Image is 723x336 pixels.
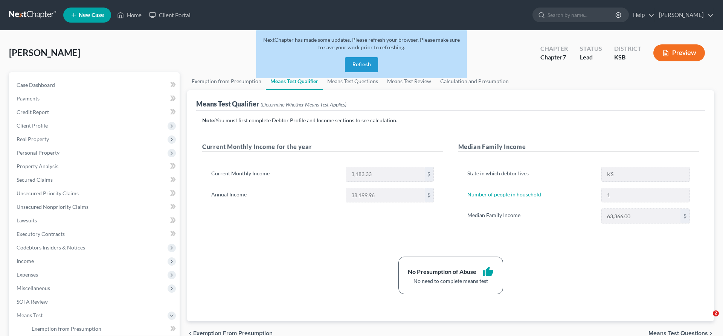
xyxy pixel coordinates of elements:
div: KSB [614,53,641,62]
span: Codebtors Insiders & Notices [17,244,85,251]
div: $ [425,188,434,202]
div: Status [580,44,602,53]
a: Lawsuits [11,214,180,227]
span: Client Profile [17,122,48,129]
span: NextChapter has made some updates. Please refresh your browser. Please make sure to save your wor... [263,36,460,50]
iframe: Intercom live chat [697,310,715,328]
a: Help [629,8,654,22]
a: Exemption from Presumption [26,322,180,336]
div: District [614,44,641,53]
span: Payments [17,95,40,102]
button: Preview [653,44,705,61]
input: 0.00 [346,188,425,202]
div: $ [680,209,689,223]
p: You must first complete Debtor Profile and Income sections to see calculation. [202,117,699,124]
a: Secured Claims [11,173,180,187]
span: SOFA Review [17,298,48,305]
input: Search by name... [548,8,616,22]
div: No need to complete means test [408,277,494,285]
span: Lawsuits [17,217,37,223]
a: Payments [11,92,180,105]
span: Case Dashboard [17,82,55,88]
span: Real Property [17,136,49,142]
span: (Determine Whether Means Test Applies) [261,101,346,108]
strong: Note: [202,117,215,123]
h5: Current Monthly Income for the year [202,142,443,152]
span: Secured Claims [17,176,53,183]
input: 0.00 [602,209,680,223]
a: Executory Contracts [11,227,180,241]
span: [PERSON_NAME] [9,47,80,58]
span: Exemption from Presumption [32,325,101,332]
span: Property Analysis [17,163,58,169]
span: 7 [563,53,566,61]
span: 2 [713,310,719,316]
span: Executory Contracts [17,231,65,237]
span: Income [17,258,34,264]
div: $ [425,167,434,181]
a: Unsecured Priority Claims [11,187,180,200]
input: State [602,167,689,181]
a: [PERSON_NAME] [655,8,714,22]
input: 0.00 [346,167,425,181]
a: Exemption from Presumption [187,72,266,90]
label: Current Monthly Income [207,167,342,182]
a: Number of people in household [467,191,541,198]
div: Chapter [540,53,568,62]
i: thumb_up [482,266,494,277]
a: Case Dashboard [11,78,180,92]
a: Client Portal [145,8,194,22]
label: Annual Income [207,188,342,203]
span: Unsecured Priority Claims [17,190,79,196]
h5: Median Family Income [458,142,699,152]
a: Property Analysis [11,160,180,173]
span: Miscellaneous [17,285,50,291]
div: Chapter [540,44,568,53]
span: Means Test [17,312,43,318]
span: Credit Report [17,109,49,115]
a: Home [113,8,145,22]
button: Refresh [345,57,378,72]
div: Lead [580,53,602,62]
span: Unsecured Nonpriority Claims [17,204,88,210]
span: New Case [79,12,104,18]
label: State in which debtor lives [464,167,598,182]
div: No Presumption of Abuse [408,268,476,276]
label: Median Family Income [464,208,598,223]
a: Unsecured Nonpriority Claims [11,200,180,214]
span: Expenses [17,271,38,278]
a: Credit Report [11,105,180,119]
input: -- [602,188,689,202]
div: Means Test Qualifier [196,99,346,108]
a: SOFA Review [11,295,180,309]
a: Calculation and Presumption [436,72,513,90]
span: Personal Property [17,149,59,156]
